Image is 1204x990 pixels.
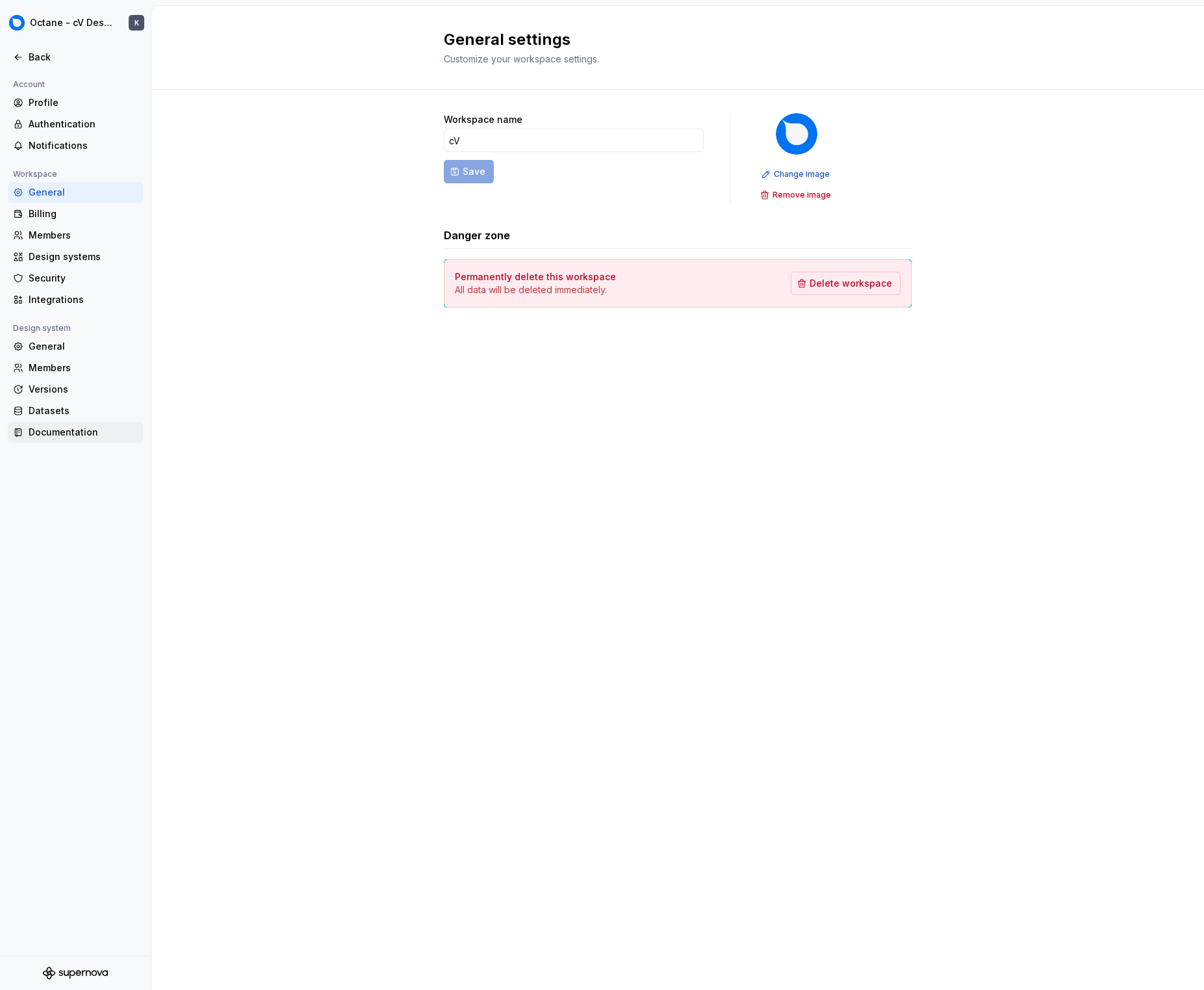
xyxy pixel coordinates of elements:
[43,967,108,980] svg: Supernova Logo
[8,47,143,68] a: Back
[29,229,138,242] div: Members
[756,186,837,204] button: Remove image
[8,358,143,378] a: Members
[8,320,76,336] div: Design system
[444,29,896,50] h2: General settings
[29,207,138,220] div: Billing
[29,250,138,263] div: Design systems
[8,114,143,135] a: Authentication
[29,51,138,64] div: Back
[29,340,138,353] div: General
[29,96,138,109] div: Profile
[134,18,139,28] div: K
[455,283,616,296] p: All data will be deleted immediately.
[29,293,138,306] div: Integrations
[29,404,138,417] div: Datasets
[8,268,143,289] a: Security
[444,228,510,243] h3: Danger zone
[29,426,138,439] div: Documentation
[29,139,138,152] div: Notifications
[8,225,143,246] a: Members
[758,165,836,183] button: Change image
[810,277,892,290] span: Delete workspace
[29,361,138,374] div: Members
[30,16,113,29] div: Octane - cV Design System
[8,135,143,156] a: Notifications
[9,15,25,31] img: 26998d5e-8903-4050-8939-6da79a9ddf72.png
[8,203,143,224] a: Billing
[776,113,817,155] img: 26998d5e-8903-4050-8939-6da79a9ddf72.png
[791,272,901,295] button: Delete workspace
[8,92,143,113] a: Profile
[8,400,143,421] a: Datasets
[774,169,830,179] span: Change image
[8,166,62,182] div: Workspace
[3,8,148,37] button: Octane - cV Design SystemK
[8,422,143,443] a: Documentation
[773,190,831,200] span: Remove image
[455,270,616,283] h4: Permanently delete this workspace
[444,53,599,64] span: Customize your workspace settings.
[8,289,143,310] a: Integrations
[8,246,143,267] a: Design systems
[29,118,138,131] div: Authentication
[444,113,522,126] label: Workspace name
[29,186,138,199] div: General
[29,272,138,285] div: Security
[8,77,50,92] div: Account
[8,336,143,357] a: General
[8,379,143,400] a: Versions
[8,182,143,203] a: General
[29,383,138,396] div: Versions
